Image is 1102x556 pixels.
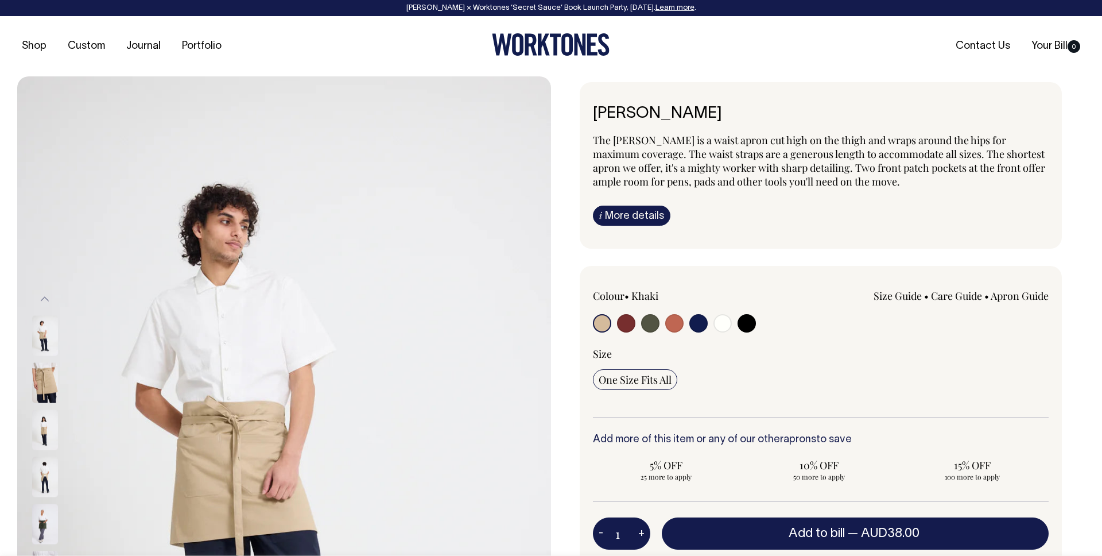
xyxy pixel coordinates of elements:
button: Add to bill —AUD38.00 [662,518,1049,550]
span: i [599,209,602,221]
input: 10% OFF 50 more to apply [746,455,893,485]
span: One Size Fits All [599,373,672,387]
img: khaki [32,316,58,356]
span: 0 [1068,40,1080,53]
span: The [PERSON_NAME] is a waist apron cut high on the thigh and wraps around the hips for maximum co... [593,133,1045,188]
a: Custom [63,37,110,56]
span: — [848,528,922,539]
span: 50 more to apply [752,472,887,481]
div: Colour [593,289,775,303]
img: khaki [32,363,58,403]
img: khaki [32,457,58,497]
input: One Size Fits All [593,369,677,390]
span: 100 more to apply [905,472,1039,481]
label: Khaki [631,289,658,303]
a: Size Guide [874,289,922,303]
span: AUD38.00 [861,528,919,539]
div: [PERSON_NAME] × Worktones ‘Secret Sauce’ Book Launch Party, [DATE]. . [11,4,1091,12]
h6: Add more of this item or any of our other to save [593,434,1049,446]
input: 5% OFF 25 more to apply [593,455,739,485]
span: • [624,289,629,303]
a: Learn more [655,5,694,11]
img: khaki [32,410,58,450]
h1: [PERSON_NAME] [593,105,1049,123]
a: Shop [17,37,51,56]
span: • [924,289,929,303]
a: Contact Us [951,37,1015,56]
button: + [633,522,650,545]
div: Size [593,347,1049,361]
a: Apron Guide [991,289,1049,303]
a: Portfolio [177,37,226,56]
button: - [593,522,609,545]
span: 25 more to apply [599,472,734,481]
img: olive [32,504,58,545]
span: 15% OFF [905,458,1039,472]
a: aprons [783,435,816,445]
span: • [984,289,989,303]
input: 15% OFF 100 more to apply [899,455,1045,485]
a: Journal [122,37,165,56]
span: Add to bill [789,528,845,539]
a: Care Guide [931,289,982,303]
a: Your Bill0 [1027,37,1085,56]
button: Previous [36,287,53,312]
span: 10% OFF [752,458,887,472]
a: iMore details [593,206,670,226]
span: 5% OFF [599,458,734,472]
